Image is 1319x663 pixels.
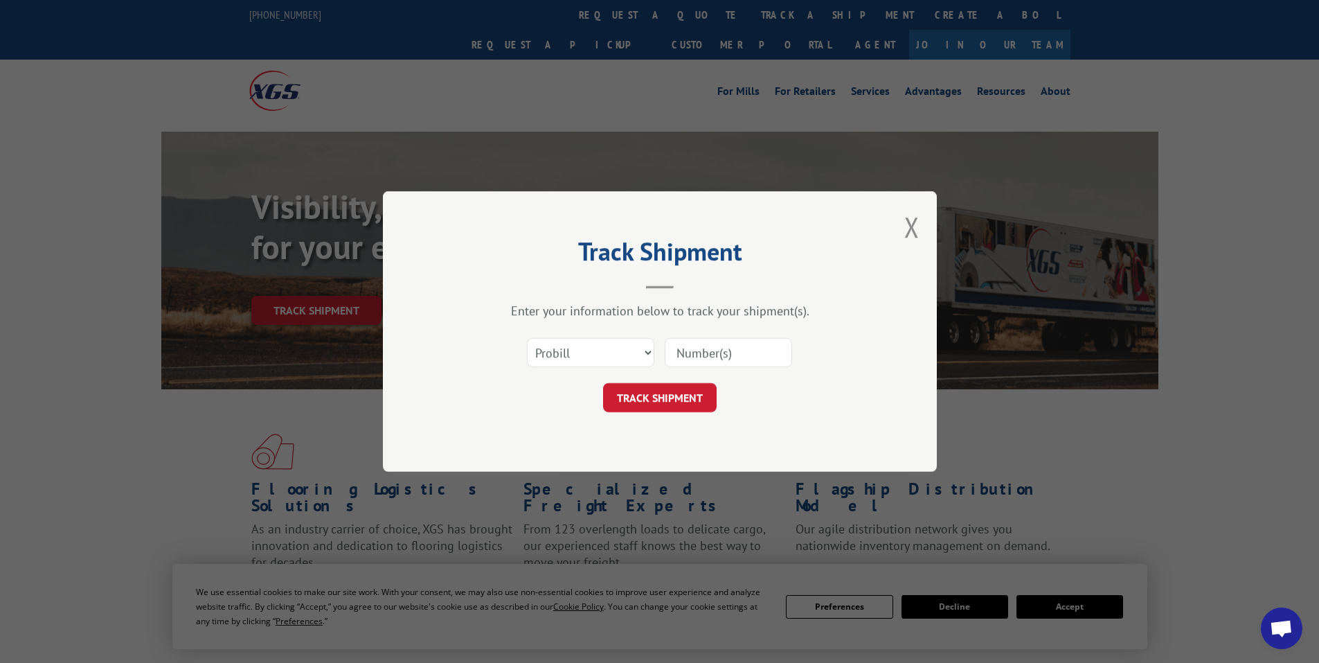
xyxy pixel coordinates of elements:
button: Close modal [904,209,919,245]
button: TRACK SHIPMENT [603,383,717,412]
h2: Track Shipment [452,242,868,268]
div: Enter your information below to track your shipment(s). [452,303,868,319]
div: Open chat [1261,608,1302,649]
input: Number(s) [665,338,792,367]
